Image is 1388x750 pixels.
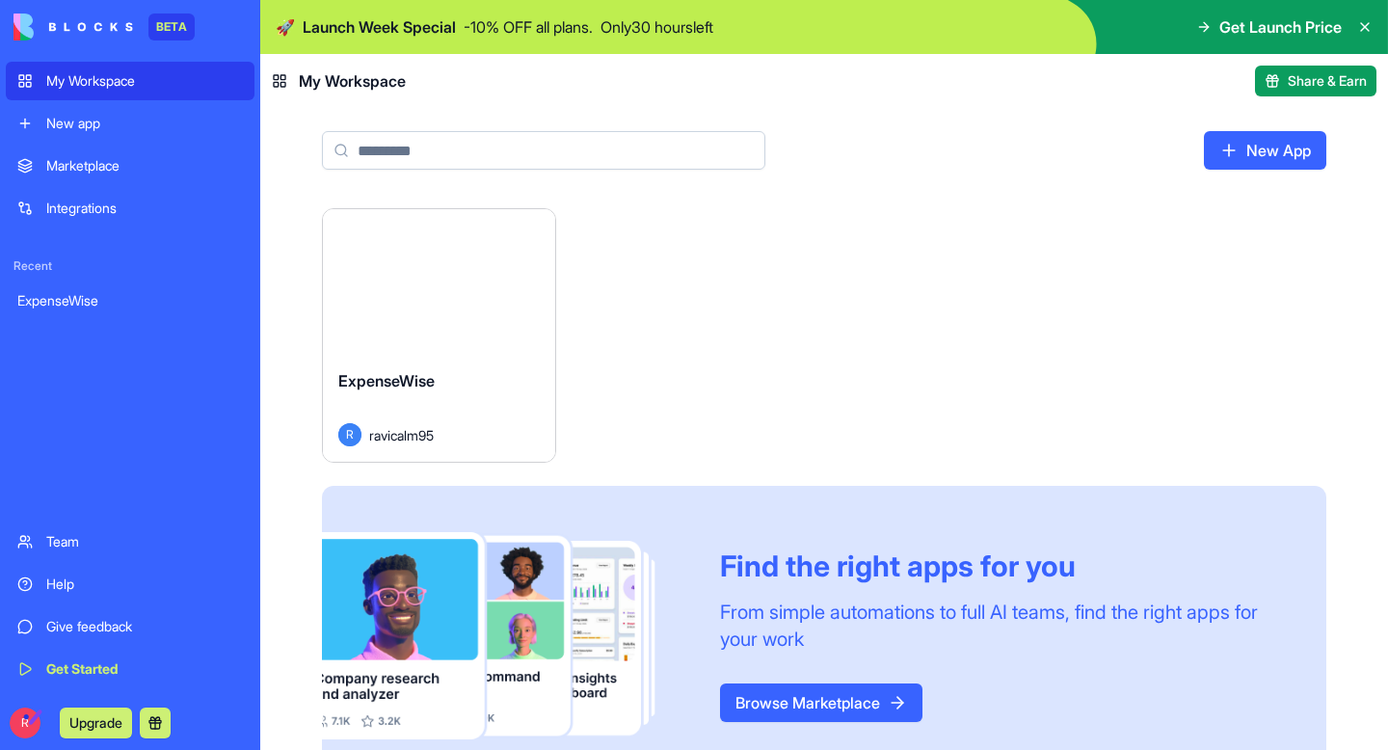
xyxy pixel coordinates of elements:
[6,62,254,100] a: My Workspace
[299,69,406,93] span: My Workspace
[1255,66,1376,96] button: Share & Earn
[369,425,434,445] span: ravicalm95
[338,423,361,446] span: R
[46,532,243,551] div: Team
[6,281,254,320] a: ExpenseWise
[1204,131,1326,170] a: New App
[46,575,243,594] div: Help
[1219,15,1342,39] span: Get Launch Price
[1288,71,1367,91] span: Share & Earn
[46,659,243,679] div: Get Started
[6,258,254,274] span: Recent
[46,156,243,175] div: Marketplace
[720,599,1280,653] div: From simple automations to full AI teams, find the right apps for your work
[13,13,195,40] a: BETA
[60,712,132,732] a: Upgrade
[464,15,593,39] p: - 10 % OFF all plans.
[276,15,295,39] span: 🚀
[601,15,713,39] p: Only 30 hours left
[720,683,922,722] a: Browse Marketplace
[6,147,254,185] a: Marketplace
[10,708,40,738] span: R
[322,208,556,463] a: ExpenseWiseRravicalm95
[60,708,132,738] button: Upgrade
[148,13,195,40] div: BETA
[46,71,243,91] div: My Workspace
[46,617,243,636] div: Give feedback
[720,549,1280,583] div: Find the right apps for you
[17,291,243,310] div: ExpenseWise
[6,522,254,561] a: Team
[338,371,435,390] span: ExpenseWise
[6,565,254,603] a: Help
[13,13,133,40] img: logo
[46,199,243,218] div: Integrations
[6,650,254,688] a: Get Started
[303,15,456,39] span: Launch Week Special
[6,104,254,143] a: New app
[46,114,243,133] div: New app
[6,607,254,646] a: Give feedback
[322,532,689,738] img: Frame_181_egmpey.png
[6,189,254,228] a: Integrations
